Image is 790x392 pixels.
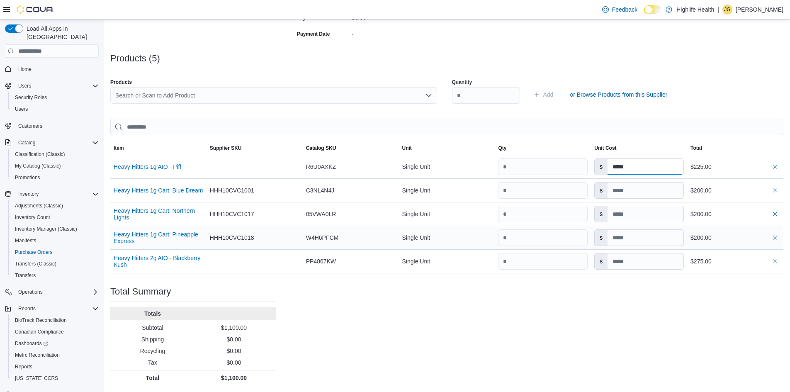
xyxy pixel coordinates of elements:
[595,183,608,198] label: $
[12,247,99,257] span: Purchase Orders
[2,120,102,132] button: Customers
[18,289,43,295] span: Operations
[687,141,783,155] button: Total
[15,81,34,91] button: Users
[12,362,99,372] span: Reports
[498,145,506,151] span: Qty
[690,145,702,151] span: Total
[8,270,102,281] button: Transfers
[12,161,64,171] a: My Catalog (Classic)
[306,233,339,243] span: W4H6PFCM
[8,160,102,172] button: My Catalog (Classic)
[18,123,42,129] span: Customers
[12,201,99,211] span: Adjustments (Classic)
[114,309,192,318] p: Totals
[114,163,181,170] button: Heavy Hitters 1g AIO - Piff
[15,106,28,112] span: Users
[543,90,554,99] span: Add
[8,373,102,384] button: [US_STATE] CCRS
[15,287,99,297] span: Operations
[352,27,463,37] div: -
[2,63,102,75] button: Home
[12,327,67,337] a: Canadian Compliance
[736,5,783,15] p: [PERSON_NAME]
[195,347,273,355] p: $0.00
[114,187,203,194] button: Heavy Hitters 1g Cart: Blue Dream
[306,256,336,266] span: PP4867KW
[399,206,495,222] div: Single Unit
[15,226,77,232] span: Inventory Manager (Classic)
[2,188,102,200] button: Inventory
[2,137,102,149] button: Catalog
[8,212,102,223] button: Inventory Count
[452,79,472,85] label: Quantity
[8,235,102,246] button: Manifests
[15,340,48,347] span: Dashboards
[207,141,303,155] button: Supplier SKU
[12,327,99,337] span: Canadian Compliance
[595,206,608,222] label: $
[12,93,99,102] span: Security Roles
[12,270,99,280] span: Transfers
[195,324,273,332] p: $1,100.00
[210,145,242,151] span: Supplier SKU
[303,141,399,155] button: Catalog SKU
[8,200,102,212] button: Adjustments (Classic)
[8,246,102,258] button: Purchase Orders
[15,163,61,169] span: My Catalog (Classic)
[12,104,99,114] span: Users
[12,93,50,102] a: Security Roles
[2,286,102,298] button: Operations
[8,103,102,115] button: Users
[595,230,608,246] label: $
[15,138,39,148] button: Catalog
[595,253,608,269] label: $
[12,338,99,348] span: Dashboards
[594,145,616,151] span: Unit Cost
[690,256,780,266] div: $275.00
[12,338,51,348] a: Dashboards
[17,5,54,14] img: Cova
[8,92,102,103] button: Security Roles
[15,81,99,91] span: Users
[2,303,102,314] button: Reports
[599,1,641,18] a: Feedback
[15,214,50,221] span: Inventory Count
[717,5,719,15] p: |
[297,31,330,37] label: Payment Date
[612,5,637,14] span: Feedback
[595,159,608,175] label: $
[644,5,661,14] input: Dark Mode
[12,212,99,222] span: Inventory Count
[722,5,732,15] div: Jennifer Gierum
[399,229,495,246] div: Single Unit
[114,231,203,244] button: Heavy Hitters 1g Cart: Pineapple Express
[15,174,40,181] span: Promotions
[15,375,58,382] span: [US_STATE] CCRS
[12,201,66,211] a: Adjustments (Classic)
[12,161,99,171] span: My Catalog (Classic)
[570,90,667,99] span: or Browse Products from this Supplier
[15,363,32,370] span: Reports
[12,149,68,159] a: Classification (Classic)
[690,209,780,219] div: $200.00
[15,202,63,209] span: Adjustments (Classic)
[8,338,102,349] a: Dashboards
[15,352,60,358] span: Metrc Reconciliation
[12,224,99,234] span: Inventory Manager (Classic)
[114,255,203,268] button: Heavy Hitters 2g AIO - Blackberry Kush
[15,237,36,244] span: Manifests
[210,209,254,219] span: HHH10CVC1017
[12,173,44,183] a: Promotions
[8,361,102,373] button: Reports
[15,287,46,297] button: Operations
[690,233,780,243] div: $200.00
[15,329,64,335] span: Canadian Compliance
[114,358,192,367] p: Tax
[8,223,102,235] button: Inventory Manager (Classic)
[114,145,124,151] span: Item
[690,162,780,172] div: $225.00
[399,141,495,155] button: Unit
[195,358,273,367] p: $0.00
[15,304,99,314] span: Reports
